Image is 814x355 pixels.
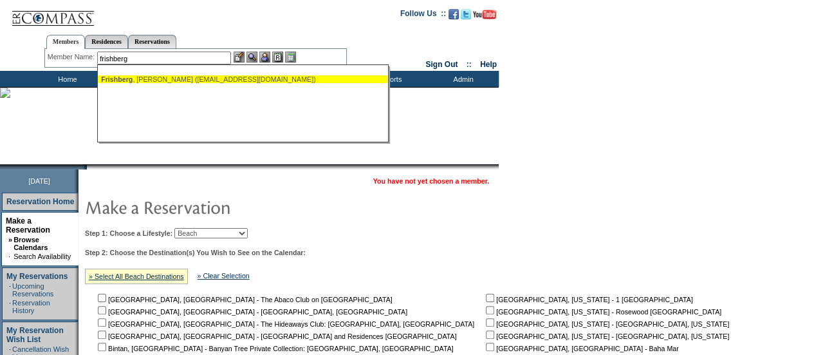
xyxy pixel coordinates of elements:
a: Reservations [128,35,176,48]
nobr: Bintan, [GEOGRAPHIC_DATA] - Banyan Tree Private Collection: [GEOGRAPHIC_DATA], [GEOGRAPHIC_DATA] [95,345,454,352]
a: Browse Calendars [14,236,48,251]
div: , [PERSON_NAME] ([EMAIL_ADDRESS][DOMAIN_NAME]) [101,75,384,83]
img: Follow us on Twitter [461,9,471,19]
img: promoShadowLeftCorner.gif [82,164,87,169]
a: Make a Reservation [6,216,50,235]
a: » Clear Selection [198,272,250,280]
nobr: [GEOGRAPHIC_DATA], [GEOGRAPHIC_DATA] - The Abaco Club on [GEOGRAPHIC_DATA] [95,296,393,303]
a: Reservation Home [6,197,74,206]
td: · [9,299,11,314]
b: » [8,236,12,244]
nobr: [GEOGRAPHIC_DATA], [GEOGRAPHIC_DATA] - The Hideaways Club: [GEOGRAPHIC_DATA], [GEOGRAPHIC_DATA] [95,320,474,328]
a: » Select All Beach Destinations [89,273,184,280]
img: b_edit.gif [234,52,245,62]
a: Reservation History [12,299,50,314]
a: Become our fan on Facebook [449,13,459,21]
td: · [8,253,12,260]
img: Impersonate [259,52,270,62]
span: :: [467,60,472,69]
nobr: [GEOGRAPHIC_DATA], [US_STATE] - Rosewood [GEOGRAPHIC_DATA] [483,308,721,316]
a: Subscribe to our YouTube Channel [473,13,496,21]
img: Subscribe to our YouTube Channel [473,10,496,19]
a: Follow us on Twitter [461,13,471,21]
img: View [246,52,257,62]
td: Follow Us :: [400,8,446,23]
a: My Reservation Wish List [6,326,64,344]
nobr: [GEOGRAPHIC_DATA], [GEOGRAPHIC_DATA] - Baha Mar [483,345,678,352]
b: Step 2: Choose the Destination(s) You Wish to See on the Calendar: [85,249,306,256]
span: You have not yet chosen a member. [373,177,489,185]
nobr: [GEOGRAPHIC_DATA], [US_STATE] - [GEOGRAPHIC_DATA], [US_STATE] [483,332,729,340]
a: Sign Out [425,60,458,69]
img: blank.gif [87,164,88,169]
span: [DATE] [28,177,50,185]
img: pgTtlMakeReservation.gif [85,194,342,220]
nobr: [GEOGRAPHIC_DATA], [GEOGRAPHIC_DATA] - [GEOGRAPHIC_DATA], [GEOGRAPHIC_DATA] [95,308,407,316]
td: Home [29,71,103,87]
td: · [9,282,11,298]
img: Reservations [272,52,283,62]
img: Become our fan on Facebook [449,9,459,19]
nobr: [GEOGRAPHIC_DATA], [US_STATE] - 1 [GEOGRAPHIC_DATA] [483,296,693,303]
td: Admin [425,71,499,87]
a: Search Availability [14,253,71,260]
span: Frishberg [101,75,133,83]
a: Residences [85,35,128,48]
b: Step 1: Choose a Lifestyle: [85,229,172,237]
nobr: [GEOGRAPHIC_DATA], [GEOGRAPHIC_DATA] - [GEOGRAPHIC_DATA] and Residences [GEOGRAPHIC_DATA] [95,332,456,340]
img: b_calculator.gif [285,52,296,62]
nobr: [GEOGRAPHIC_DATA], [US_STATE] - [GEOGRAPHIC_DATA], [US_STATE] [483,320,729,328]
div: Member Name: [48,52,97,62]
a: My Reservations [6,272,68,281]
a: Upcoming Reservations [12,282,53,298]
a: Help [480,60,497,69]
a: Members [46,35,86,49]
